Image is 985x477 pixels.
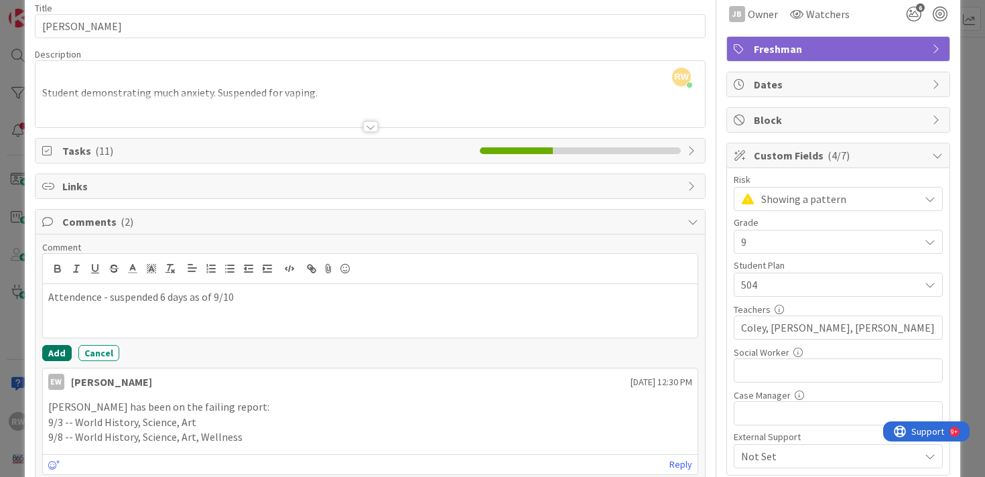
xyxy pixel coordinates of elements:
[741,448,919,464] span: Not Set
[806,6,850,22] span: Watchers
[71,374,152,390] div: [PERSON_NAME]
[734,261,943,270] div: Student Plan
[729,6,745,22] div: JB
[754,147,925,163] span: Custom Fields
[48,289,693,305] p: Attendence - suspended 6 days as of 9/10
[631,375,692,389] span: [DATE] 12:30 PM
[42,345,72,361] button: Add
[68,5,74,16] div: 9+
[754,41,925,57] span: Freshman
[828,149,850,162] span: ( 4/7 )
[121,215,133,228] span: ( 2 )
[62,214,681,230] span: Comments
[35,14,706,38] input: type card name here...
[761,190,913,208] span: Showing a pattern
[28,2,61,18] span: Support
[48,429,693,445] p: 9/8 -- World History, Science, Art, Wellness
[734,303,771,316] label: Teachers
[42,241,81,253] span: Comment
[734,389,791,401] label: Case Manager
[916,3,925,12] span: 6
[734,432,943,441] div: External Support
[62,143,474,159] span: Tasks
[754,76,925,92] span: Dates
[78,345,119,361] button: Cancel
[42,85,699,100] p: Student demonstrating much anxiety. Suspended for vaping.
[35,48,81,60] span: Description
[672,68,691,86] span: RW
[95,144,113,157] span: ( 11 )
[48,399,693,415] p: [PERSON_NAME] has been on the failing report:
[62,178,681,194] span: Links
[748,6,778,22] span: Owner
[741,277,919,293] span: 504
[48,415,693,430] p: 9/3 -- World History, Science, Art
[734,346,789,358] label: Social Worker
[741,232,913,251] span: 9
[734,175,943,184] div: Risk
[734,218,943,227] div: Grade
[35,2,52,14] label: Title
[669,456,692,473] a: Reply
[48,374,64,390] div: EW
[754,112,925,128] span: Block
